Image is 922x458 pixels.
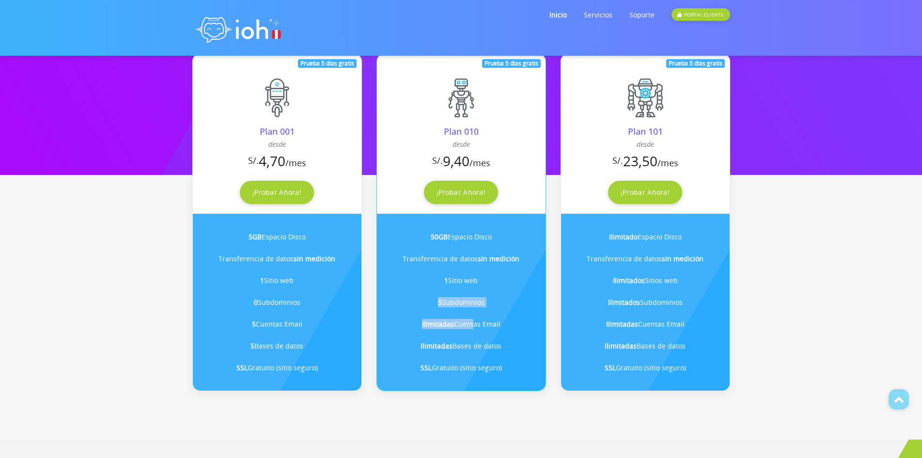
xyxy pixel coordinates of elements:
img: Plan 010 - Cloud Hosting [442,79,481,117]
b: 5GB [249,232,262,241]
img: Plan 101 - Cloud Hosting [626,79,665,117]
b: Ilimitadas [421,341,453,350]
b: Ilimitadas [606,319,638,329]
span: /mes [657,157,678,169]
li: Bases de datos [205,335,349,357]
div: Prueba 5 días gratis [298,59,357,68]
li: Subdominios [573,291,718,313]
a: ¡Probar Ahora! [424,181,498,204]
a: ¡Probar Ahora! [240,181,314,204]
li: Espacio Disco [205,226,349,248]
b: sin medición [478,254,519,263]
b: Ilimitado [609,232,638,241]
li: Sitios web [573,269,718,291]
li: Cuentas Email [205,313,349,335]
b: 0 [254,298,258,307]
b: 1 [260,276,264,285]
li: Bases de datos [573,335,718,357]
li: Cuentas Email [389,313,533,335]
b: Ilimitadas [422,319,454,329]
b: Ilimitados [613,276,645,285]
li: Transferencia de datos [573,248,718,269]
div: PORTAL CLIENTE [672,8,730,21]
span: /mes [469,157,490,169]
div: Prueba 5 días gratis [482,59,541,68]
b: 50GB [431,232,448,241]
sup: S/. [612,155,623,166]
span: 9,40 [443,152,469,170]
div: Plan 101 [561,125,730,138]
b: 5 [438,298,442,307]
b: SSL [236,363,248,372]
b: 1 [444,276,448,285]
li: Subdominios [389,291,533,313]
b: 5 [252,319,256,329]
li: Cuentas Email [573,313,718,335]
li: Espacio Disco [389,226,533,248]
div: desde [377,138,546,151]
span: 4,70 [259,152,285,170]
li: Gratuito (sitio seguro) [389,357,533,379]
b: Ilimitadas [605,341,637,350]
span: 23,50 [623,152,657,170]
li: Bases de datos [389,335,533,357]
b: sin medición [294,254,335,263]
li: Transferencia de datos [389,248,533,269]
li: Transferencia de datos [205,248,349,269]
li: Gratuito (sitio seguro) [205,357,349,379]
div: desde [561,138,730,151]
sup: S/. [248,155,259,166]
li: Subdominios [205,291,349,313]
b: Ilimitados [608,298,640,307]
div: Plan 010 [377,125,546,138]
li: Sitio web [205,269,349,291]
li: Gratuito (sitio seguro) [573,357,718,379]
b: SSL [605,363,616,372]
b: 5 [250,341,254,350]
li: Espacio Disco [573,226,718,248]
li: Sitio web [389,269,533,291]
img: Plan 001 - Cloud Hosting [258,79,297,117]
a: ¡Probar Ahora! [608,181,682,204]
img: logo ioh [192,6,284,49]
div: desde [193,138,361,151]
span: /mes [285,157,306,169]
div: Plan 001 [193,125,361,138]
sup: S/. [432,155,443,166]
b: sin medición [662,254,703,263]
b: SSL [421,363,432,372]
div: Prueba 5 días gratis [666,59,725,68]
